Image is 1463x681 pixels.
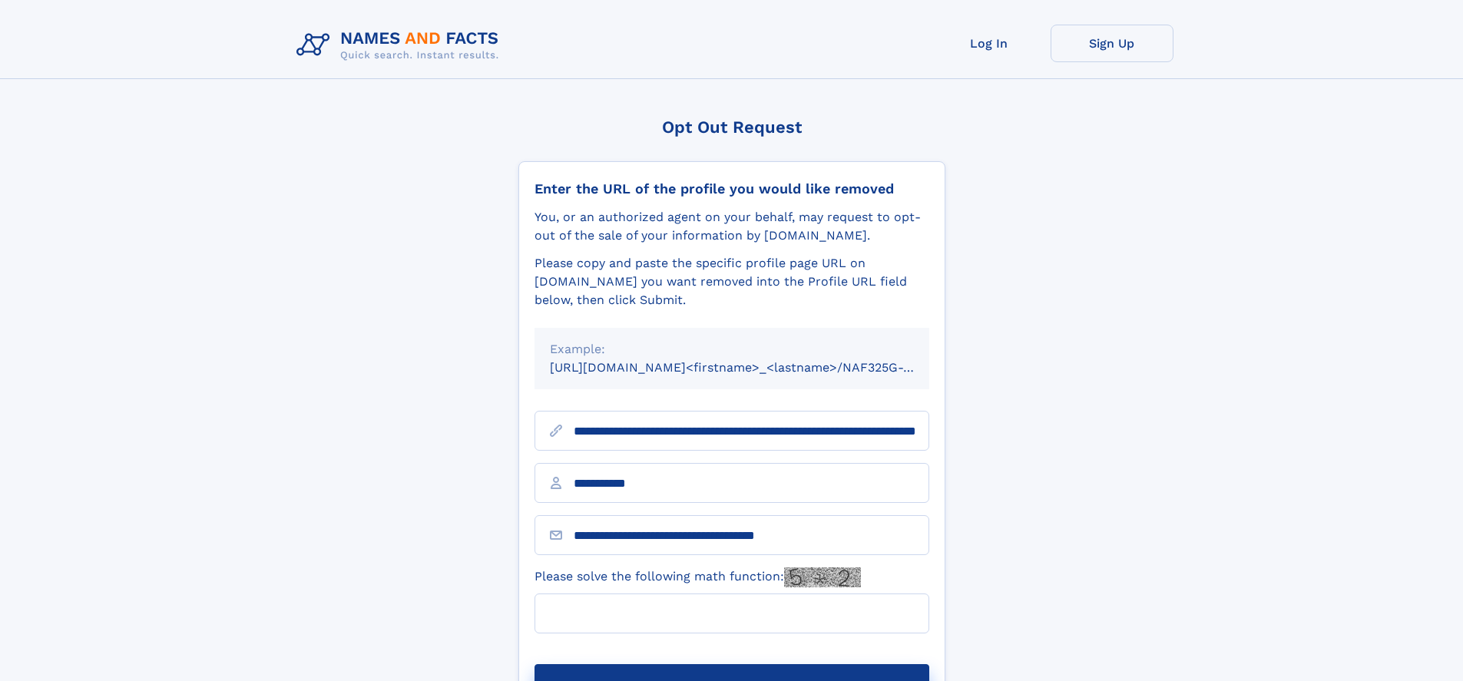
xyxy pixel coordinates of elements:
[290,25,511,66] img: Logo Names and Facts
[550,360,958,375] small: [URL][DOMAIN_NAME]<firstname>_<lastname>/NAF325G-xxxxxxxx
[550,340,914,359] div: Example:
[1051,25,1173,62] a: Sign Up
[928,25,1051,62] a: Log In
[535,567,861,587] label: Please solve the following math function:
[535,208,929,245] div: You, or an authorized agent on your behalf, may request to opt-out of the sale of your informatio...
[518,117,945,137] div: Opt Out Request
[535,180,929,197] div: Enter the URL of the profile you would like removed
[535,254,929,309] div: Please copy and paste the specific profile page URL on [DOMAIN_NAME] you want removed into the Pr...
